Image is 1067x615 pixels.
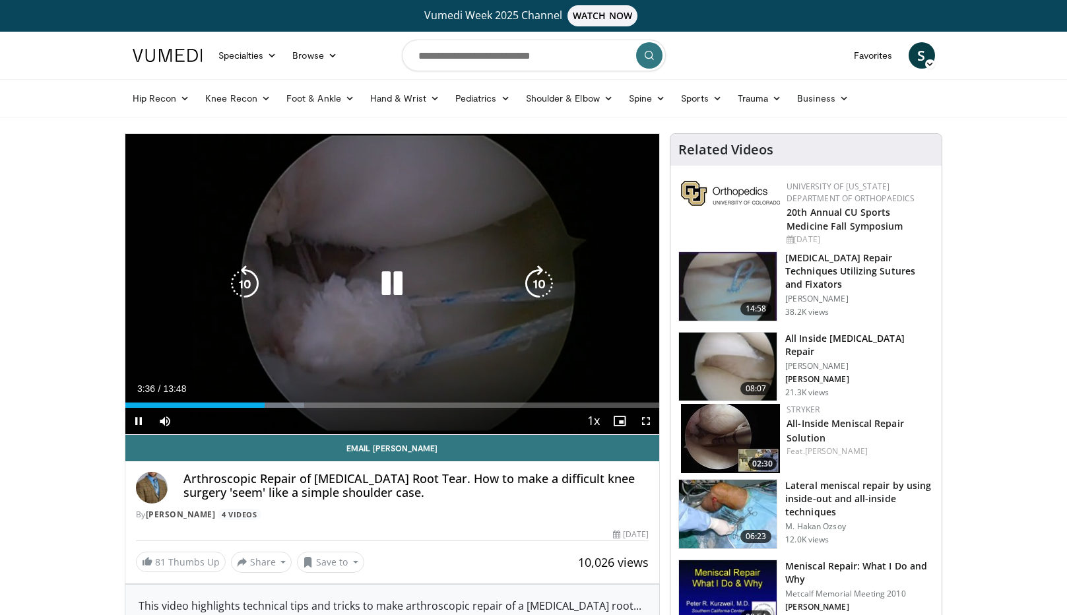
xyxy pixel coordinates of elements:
span: 10,026 views [578,554,649,570]
img: kurz_3.png.150x105_q85_crop-smart_upscale.jpg [679,252,777,321]
img: 19f7e44a-694f-4d01-89ed-d97741ccc484.150x105_q85_crop-smart_upscale.jpg [679,480,777,548]
p: 12.0K views [785,534,829,545]
a: 02:30 [681,404,780,473]
a: 81 Thumbs Up [136,552,226,572]
p: Metcalf Memorial Meeting 2010 [785,589,934,599]
a: 06:23 Lateral meniscal repair by using inside-out and all-inside techniques M. Hakan Ozsoy 12.0K ... [678,479,934,549]
span: 81 [155,556,166,568]
a: Knee Recon [197,85,278,112]
a: All-Inside Meniscal Repair Solution [787,417,904,443]
a: Sports [673,85,730,112]
div: [DATE] [787,234,931,245]
span: 02:30 [748,458,777,470]
a: Specialties [210,42,285,69]
a: 08:07 All Inside [MEDICAL_DATA] Repair [PERSON_NAME] [PERSON_NAME] 21.3K views [678,332,934,402]
a: Pediatrics [447,85,518,112]
p: [PERSON_NAME] [785,294,934,304]
a: Vumedi Week 2025 ChannelWATCH NOW [135,5,933,26]
a: Shoulder & Elbow [518,85,621,112]
p: M. Hakan Ozsoy [785,521,934,532]
div: [DATE] [613,529,649,540]
img: 7dbf7e9d-5d78-4ac6-a426-3ccf50cd13b9.150x105_q85_crop-smart_upscale.jpg [681,404,780,473]
button: Mute [152,408,178,434]
h3: All Inside [MEDICAL_DATA] Repair [785,332,934,358]
button: Enable picture-in-picture mode [606,408,633,434]
a: 20th Annual CU Sports Medicine Fall Symposium [787,206,903,232]
img: VuMedi Logo [133,49,203,62]
h3: [MEDICAL_DATA] Repair Techniques Utilizing Sutures and Fixators [785,251,934,291]
a: [PERSON_NAME] [805,445,868,457]
a: 14:58 [MEDICAL_DATA] Repair Techniques Utilizing Sutures and Fixators [PERSON_NAME] 38.2K views [678,251,934,321]
a: Stryker [787,404,820,415]
a: Trauma [730,85,790,112]
span: WATCH NOW [567,5,637,26]
h3: Lateral meniscal repair by using inside-out and all-inside techniques [785,479,934,519]
a: University of [US_STATE] Department of Orthopaedics [787,181,915,204]
a: Hip Recon [125,85,198,112]
button: Fullscreen [633,408,659,434]
button: Pause [125,408,152,434]
button: Save to [297,552,364,573]
h3: Meniscal Repair: What I Do and Why [785,560,934,586]
span: 13:48 [163,383,186,394]
div: Feat. [787,445,931,457]
button: Playback Rate [580,408,606,434]
img: Avatar [136,472,168,503]
a: 4 Videos [218,509,261,520]
span: / [158,383,161,394]
a: Foot & Ankle [278,85,362,112]
span: 3:36 [137,383,155,394]
a: Hand & Wrist [362,85,447,112]
p: [PERSON_NAME] [785,374,934,385]
h4: Related Videos [678,142,773,158]
button: Share [231,552,292,573]
div: Progress Bar [125,403,660,408]
a: Spine [621,85,673,112]
p: 21.3K views [785,387,829,398]
video-js: Video Player [125,134,660,435]
span: 14:58 [740,302,772,315]
span: 08:07 [740,382,772,395]
span: 06:23 [740,530,772,543]
a: [PERSON_NAME] [146,509,216,520]
img: 355603a8-37da-49b6-856f-e00d7e9307d3.png.150x105_q85_autocrop_double_scale_upscale_version-0.2.png [681,181,780,206]
a: Email [PERSON_NAME] [125,435,660,461]
h4: Arthroscopic Repair of [MEDICAL_DATA] Root Tear. How to make a difficult knee surgery 'seem' like... [183,472,649,500]
img: heCDP4pTuni5z6vX4xMDoxOjA4MTsiGN.150x105_q85_crop-smart_upscale.jpg [679,333,777,401]
a: Business [789,85,857,112]
p: [PERSON_NAME] [785,361,934,372]
input: Search topics, interventions [402,40,666,71]
a: Favorites [846,42,901,69]
a: Browse [284,42,345,69]
p: 38.2K views [785,307,829,317]
p: [PERSON_NAME] [785,602,934,612]
div: By [136,509,649,521]
a: S [909,42,935,69]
